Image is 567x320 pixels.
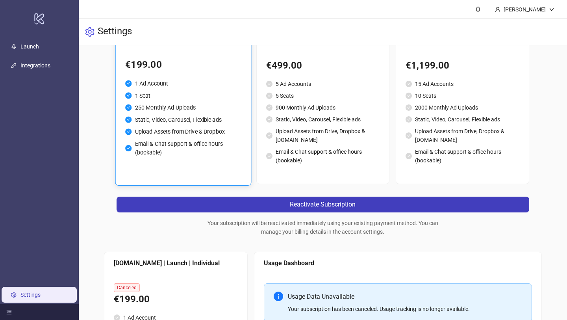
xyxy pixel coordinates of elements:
[406,147,519,165] li: Email & Chat support & office hours (bookable)
[264,258,532,268] div: Usage Dashboard
[6,309,12,315] span: menu-fold
[266,80,380,88] li: 5 Ad Accounts
[125,145,132,151] span: check-circle
[549,7,554,12] span: down
[266,93,272,99] span: check-circle
[205,219,441,236] div: Your subscription will be reactivated immediately using your existing payment method. You can man...
[500,5,549,14] div: [PERSON_NAME]
[495,7,500,12] span: user
[266,104,272,111] span: check-circle
[406,132,412,139] span: check-circle
[274,292,283,301] span: info-circle
[85,27,94,37] span: setting
[98,25,132,39] h3: Settings
[406,58,519,73] div: €1,199.00
[20,62,50,69] a: Integrations
[20,43,39,50] a: Launch
[266,132,272,139] span: check-circle
[406,91,519,100] li: 10 Seats
[125,104,132,111] span: check-circle
[125,128,132,135] span: check-circle
[266,103,380,112] li: 900 Monthly Ad Uploads
[125,117,132,123] span: check-circle
[114,283,140,292] span: Canceled
[125,103,241,112] li: 250 Monthly Ad Uploads
[125,92,132,99] span: check-circle
[125,91,241,100] li: 1 Seat
[406,93,412,99] span: check-circle
[266,58,380,73] div: €499.00
[266,116,272,123] span: check-circle
[125,79,241,88] li: 1 Ad Account
[406,127,519,144] li: Upload Assets from Drive, Dropbox & [DOMAIN_NAME]
[125,127,241,136] li: Upload Assets from Drive & Dropbox
[266,147,380,165] li: Email & Chat support & office hours (bookable)
[475,6,481,12] span: bell
[406,81,412,87] span: check-circle
[117,197,530,212] button: Reactivate Subscription
[406,116,412,123] span: check-circle
[266,127,380,144] li: Upload Assets from Drive, Dropbox & [DOMAIN_NAME]
[288,305,522,313] div: Your subscription has been canceled. Usage tracking is no longer available.
[406,80,519,88] li: 15 Ad Accounts
[20,292,41,298] a: Settings
[125,80,132,87] span: check-circle
[125,58,241,73] div: €199.00
[290,201,356,208] span: Reactivate Subscription
[114,258,238,268] div: [DOMAIN_NAME] | Launch | Individual
[406,115,519,124] li: Static, Video, Carousel, Flexible ads
[406,153,412,159] span: check-circle
[406,103,519,112] li: 2000 Monthly Ad Uploads
[125,140,241,157] li: Email & Chat support & office hours (bookable)
[266,153,272,159] span: check-circle
[114,292,238,307] div: €199.00
[266,115,380,124] li: Static, Video, Carousel, Flexible ads
[125,115,241,124] li: Static, Video, Carousel, Flexible ads
[406,104,412,111] span: check-circle
[266,81,272,87] span: check-circle
[288,292,522,301] div: Usage Data Unavailable
[266,91,380,100] li: 5 Seats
